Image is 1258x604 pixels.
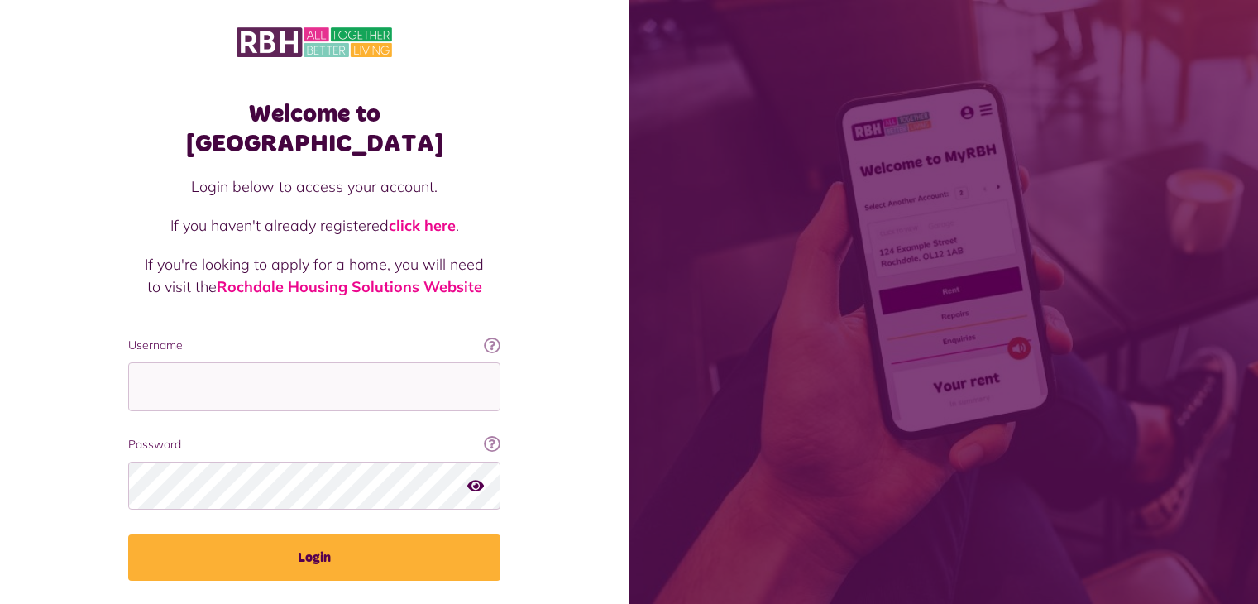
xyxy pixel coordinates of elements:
[145,175,484,198] p: Login below to access your account.
[128,436,500,453] label: Password
[145,214,484,237] p: If you haven't already registered .
[389,216,456,235] a: click here
[145,253,484,298] p: If you're looking to apply for a home, you will need to visit the
[128,99,500,159] h1: Welcome to [GEOGRAPHIC_DATA]
[128,337,500,354] label: Username
[128,534,500,581] button: Login
[217,277,482,296] a: Rochdale Housing Solutions Website
[237,25,392,60] img: MyRBH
